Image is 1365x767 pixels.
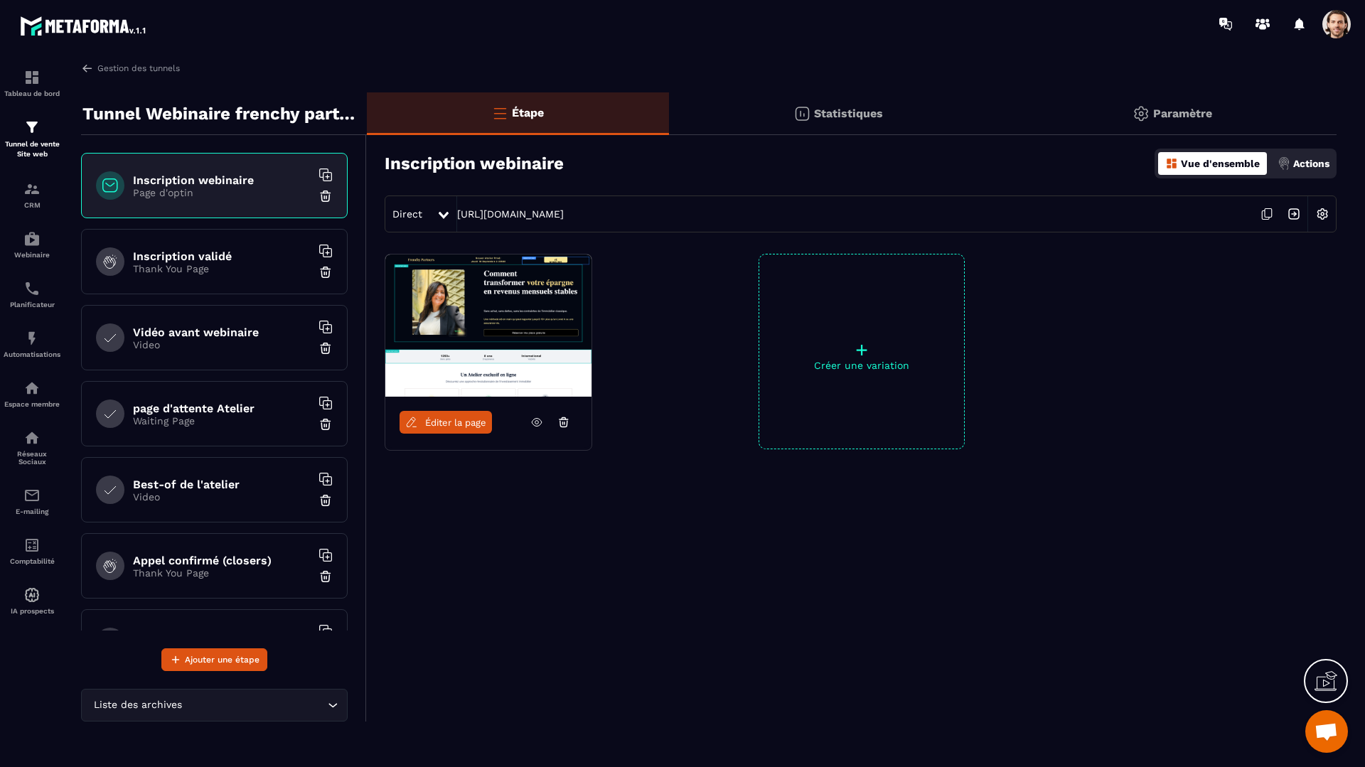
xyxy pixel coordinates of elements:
img: logo [20,13,148,38]
a: accountantaccountantComptabilité [4,526,60,576]
p: Paramètre [1153,107,1212,120]
img: email [23,487,41,504]
p: IA prospects [4,607,60,615]
h6: Appel confirmé (closers) [133,554,311,567]
img: stats.20deebd0.svg [793,105,810,122]
p: Étape [512,106,544,119]
img: social-network [23,429,41,446]
img: formation [23,69,41,86]
img: accountant [23,537,41,554]
p: E-mailing [4,508,60,515]
img: image [385,254,591,397]
p: Video [133,339,311,350]
h6: Inscription webinaire [133,173,311,187]
h6: Appel confirmé (Setters No Pixel/tracking) [133,630,311,643]
p: Créer une variation [759,360,964,371]
img: setting-gr.5f69749f.svg [1133,105,1150,122]
p: Tunnel Webinaire frenchy partners [82,100,356,128]
p: Réseaux Sociaux [4,450,60,466]
img: arrow-next.bcc2205e.svg [1280,200,1307,227]
a: social-networksocial-networkRéseaux Sociaux [4,419,60,476]
h6: Best-of de l'atelier [133,478,311,491]
img: automations [23,380,41,397]
a: formationformationCRM [4,170,60,220]
img: scheduler [23,280,41,297]
a: [URL][DOMAIN_NAME] [457,208,564,220]
img: trash [318,341,333,355]
p: Statistiques [814,107,883,120]
img: formation [23,181,41,198]
p: Automatisations [4,350,60,358]
p: + [759,340,964,360]
img: actions.d6e523a2.png [1278,157,1290,170]
img: setting-w.858f3a88.svg [1309,200,1336,227]
p: Page d'optin [133,187,311,198]
p: Comptabilité [4,557,60,565]
h6: Inscription validé [133,250,311,263]
span: Liste des archives [90,697,185,713]
a: automationsautomationsAutomatisations [4,319,60,369]
h6: Vidéo avant webinaire [133,326,311,339]
a: formationformationTableau de bord [4,58,60,108]
img: automations [23,586,41,604]
a: schedulerschedulerPlanificateur [4,269,60,319]
button: Ajouter une étape [161,648,267,671]
div: Search for option [81,689,348,722]
h3: Inscription webinaire [385,154,564,173]
p: Vue d'ensemble [1181,158,1260,169]
a: formationformationTunnel de vente Site web [4,108,60,170]
img: bars-o.4a397970.svg [491,104,508,122]
span: Éditer la page [425,417,486,428]
p: Espace membre [4,400,60,408]
a: automationsautomationsWebinaire [4,220,60,269]
img: automations [23,330,41,347]
p: Webinaire [4,251,60,259]
img: trash [318,265,333,279]
p: Thank You Page [133,567,311,579]
a: Gestion des tunnels [81,62,180,75]
span: Ajouter une étape [185,653,259,667]
div: Open chat [1305,710,1348,753]
p: CRM [4,201,60,209]
a: Éditer la page [400,411,492,434]
p: Actions [1293,158,1329,169]
img: automations [23,230,41,247]
p: Video [133,491,311,503]
input: Search for option [185,697,324,713]
p: Planificateur [4,301,60,309]
span: Direct [392,208,422,220]
img: trash [318,493,333,508]
p: Thank You Page [133,263,311,274]
p: Tunnel de vente Site web [4,139,60,159]
p: Waiting Page [133,415,311,427]
a: automationsautomationsEspace membre [4,369,60,419]
img: trash [318,189,333,203]
h6: page d'attente Atelier [133,402,311,415]
img: formation [23,119,41,136]
p: Tableau de bord [4,90,60,97]
img: trash [318,417,333,431]
img: dashboard-orange.40269519.svg [1165,157,1178,170]
a: emailemailE-mailing [4,476,60,526]
img: trash [318,569,333,584]
img: arrow [81,62,94,75]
